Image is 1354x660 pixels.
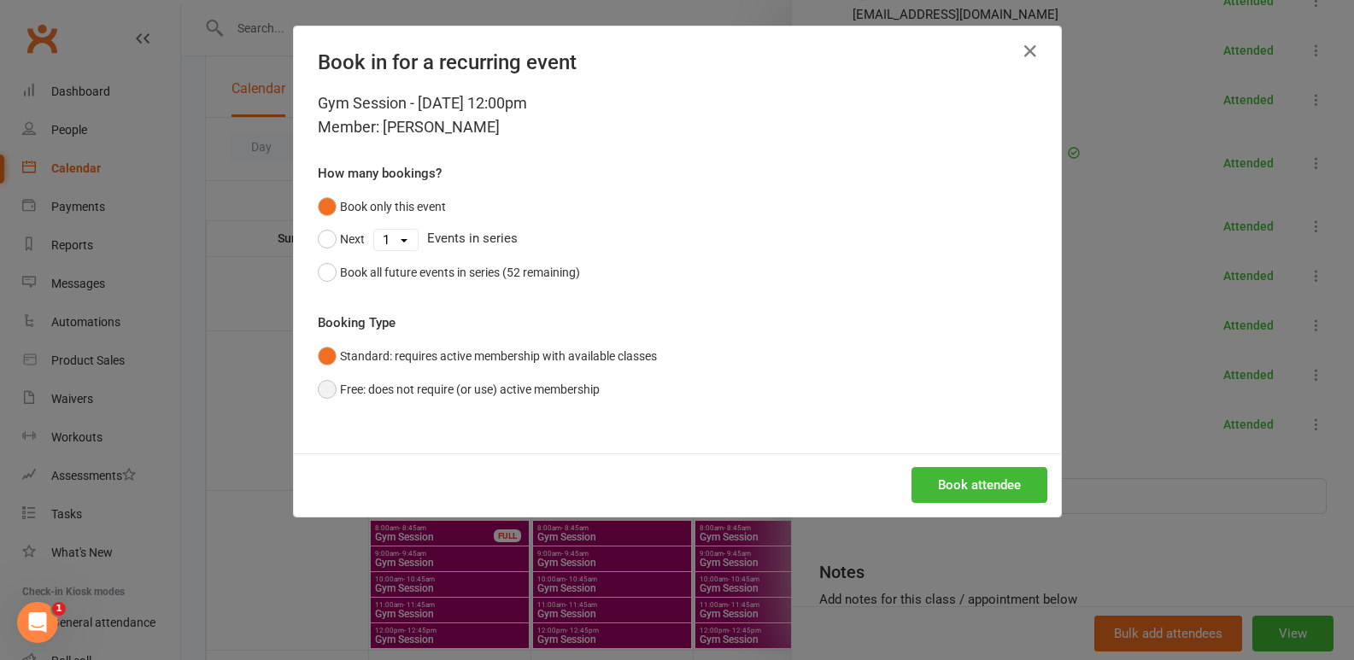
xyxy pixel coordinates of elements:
[17,602,58,643] iframe: Intercom live chat
[318,190,446,223] button: Book only this event
[52,602,66,616] span: 1
[318,50,1037,74] h4: Book in for a recurring event
[911,467,1047,503] button: Book attendee
[318,373,600,406] button: Free: does not require (or use) active membership
[318,91,1037,139] div: Gym Session - [DATE] 12:00pm Member: [PERSON_NAME]
[318,340,657,372] button: Standard: requires active membership with available classes
[318,223,365,255] button: Next
[340,263,580,282] div: Book all future events in series (52 remaining)
[318,256,580,289] button: Book all future events in series (52 remaining)
[318,312,396,333] label: Booking Type
[318,223,1037,255] div: Events in series
[1017,38,1044,65] button: Close
[318,163,442,184] label: How many bookings?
